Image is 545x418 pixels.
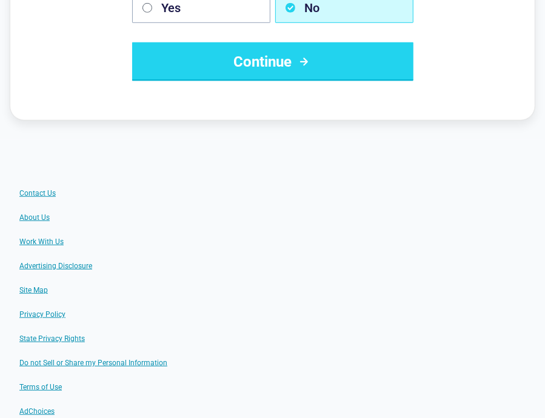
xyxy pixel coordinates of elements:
[19,358,167,368] a: Do not Sell or Share my Personal Information
[19,310,65,319] a: Privacy Policy
[19,237,64,247] a: Work With Us
[19,188,56,198] a: Contact Us
[19,382,62,392] a: Terms of Use
[132,42,413,81] button: Continue
[19,261,92,271] a: Advertising Disclosure
[19,213,50,222] a: About Us
[19,406,55,416] a: AdChoices
[19,285,48,295] a: Site Map
[19,334,85,343] a: State Privacy Rights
